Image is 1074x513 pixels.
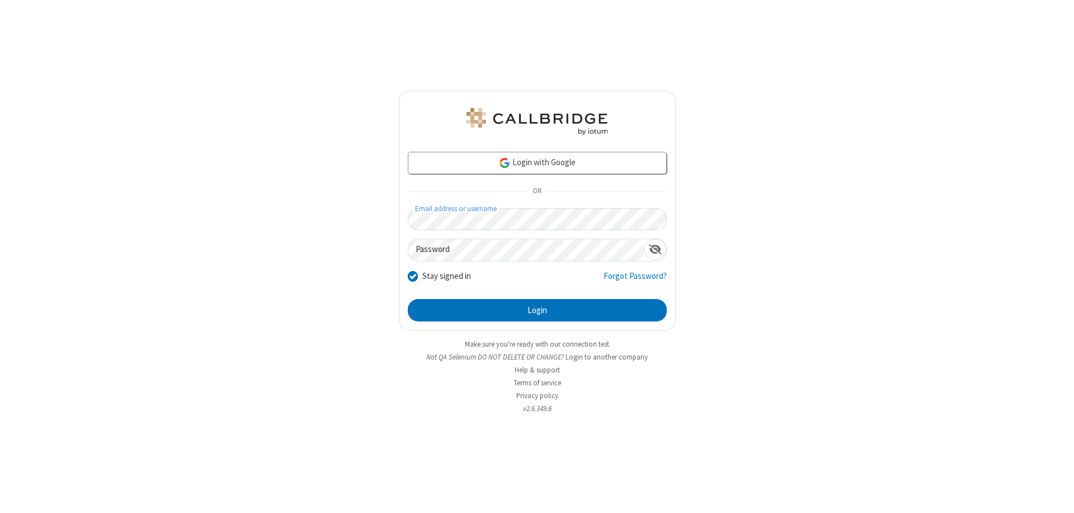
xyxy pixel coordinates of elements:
a: Privacy policy [516,391,558,400]
span: OR [528,184,546,199]
img: QA Selenium DO NOT DELETE OR CHANGE [464,108,610,135]
a: Help & support [515,365,560,375]
div: Show password [644,239,666,260]
label: Stay signed in [422,270,471,283]
a: Make sure you're ready with our connection test [465,339,609,349]
input: Email address or username [408,208,667,230]
img: google-icon.png [498,157,511,169]
input: Password [408,239,644,261]
li: v2.6.349.6 [399,403,676,414]
button: Login to another company [566,352,648,362]
a: Forgot Password? [604,270,667,291]
a: Login with Google [408,152,667,174]
button: Login [408,299,667,321]
li: Not QA Selenium DO NOT DELETE OR CHANGE? [399,352,676,362]
a: Terms of service [514,378,561,388]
